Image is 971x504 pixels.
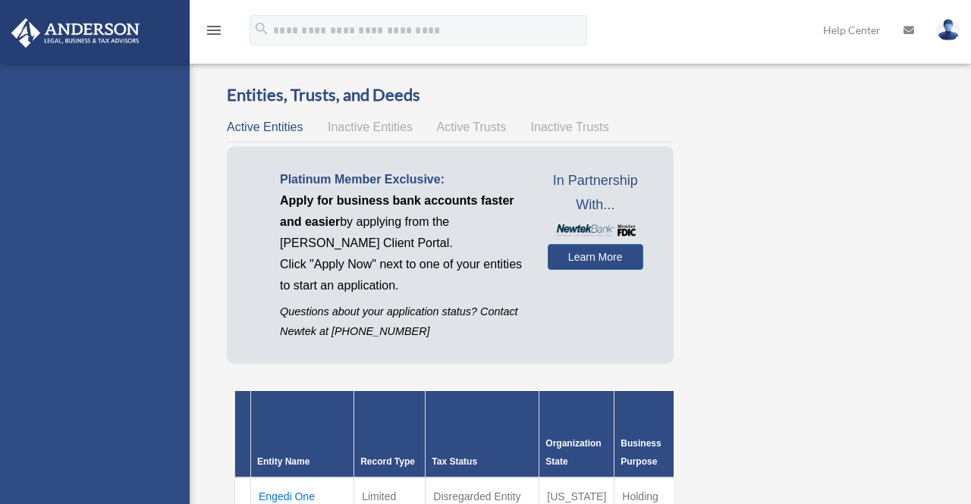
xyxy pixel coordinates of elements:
i: search [253,20,270,37]
span: In Partnership With... [548,169,643,217]
a: menu [205,27,223,39]
p: by applying from the [PERSON_NAME] Client Portal. [280,190,525,254]
p: Platinum Member Exclusive: [280,169,525,190]
img: Anderson Advisors Platinum Portal [7,18,144,48]
span: Active Trusts [437,121,507,133]
p: Click "Apply Now" next to one of your entities to start an application. [280,254,525,296]
span: Inactive Trusts [531,121,609,133]
th: Tax Status [426,391,539,477]
img: NewtekBankLogoSM.png [555,224,636,236]
h3: Entities, Trusts, and Deeds [227,83,674,107]
a: Learn More [548,244,643,270]
th: Record Type [354,391,426,477]
span: Active Entities [227,121,303,133]
img: User Pic [937,19,960,41]
i: menu [205,21,223,39]
th: Organization State [539,391,614,477]
th: Business Purpose [614,391,693,477]
th: Entity Name [251,391,354,477]
span: Apply for business bank accounts faster and easier [280,194,514,228]
p: Questions about your application status? Contact Newtek at [PHONE_NUMBER] [280,302,525,340]
span: Inactive Entities [328,121,413,133]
